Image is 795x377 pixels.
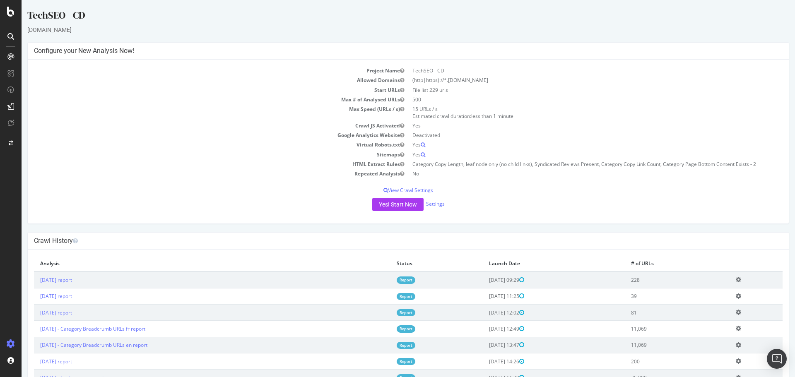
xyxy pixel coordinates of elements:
[375,342,394,349] a: Report
[387,95,761,104] td: 500
[19,341,126,348] a: [DATE] - Category Breadcrumb URLs en report
[603,256,708,271] th: # of URLs
[12,237,761,245] h4: Crawl History
[387,66,761,75] td: TechSEO - CD
[369,256,461,271] th: Status
[767,349,787,369] div: Open Intercom Messenger
[387,75,761,85] td: (http|https)://*.[DOMAIN_NAME]
[12,159,387,169] td: HTML Extract Rules
[12,187,761,194] p: View Crawl Settings
[387,169,761,178] td: No
[351,198,402,211] button: Yes! Start Now
[461,256,603,271] th: Launch Date
[12,150,387,159] td: Sitemaps
[12,75,387,85] td: Allowed Domains
[467,358,503,365] span: [DATE] 14:26
[375,276,394,283] a: Report
[19,358,51,365] a: [DATE] report
[467,341,503,348] span: [DATE] 13:47
[603,304,708,320] td: 81
[12,130,387,140] td: Google Analytics Website
[12,140,387,149] td: Virtual Robots.txt
[467,309,503,316] span: [DATE] 12:02
[375,309,394,316] a: Report
[6,26,768,34] div: [DOMAIN_NAME]
[450,113,492,120] span: less than 1 minute
[603,288,708,304] td: 39
[603,353,708,369] td: 200
[405,200,423,207] a: Settings
[12,121,387,130] td: Crawl JS Activated
[12,95,387,104] td: Max # of Analysed URLs
[12,85,387,95] td: Start URLs
[467,325,503,332] span: [DATE] 12:49
[19,293,51,300] a: [DATE] report
[387,159,761,169] td: Category Copy Length, leaf node only (no child links), Syndicated Reviews Present, Category Copy ...
[603,271,708,288] td: 228
[387,85,761,95] td: File list 229 urls
[375,293,394,300] a: Report
[19,276,51,283] a: [DATE] report
[387,130,761,140] td: Deactivated
[12,47,761,55] h4: Configure your New Analysis Now!
[387,104,761,121] td: 15 URLs / s Estimated crawl duration:
[375,358,394,365] a: Report
[467,293,503,300] span: [DATE] 11:25
[19,309,51,316] a: [DATE] report
[603,337,708,353] td: 11,069
[375,325,394,332] a: Report
[603,321,708,337] td: 11,069
[12,169,387,178] td: Repeated Analysis
[387,140,761,149] td: Yes
[6,8,768,26] div: TechSEO - CD
[19,325,124,332] a: [DATE] - Category Breadcrumb URLs fr report
[467,276,503,283] span: [DATE] 09:29
[387,121,761,130] td: Yes
[12,104,387,121] td: Max Speed (URLs / s)
[387,150,761,159] td: Yes
[12,256,369,271] th: Analysis
[12,66,387,75] td: Project Name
